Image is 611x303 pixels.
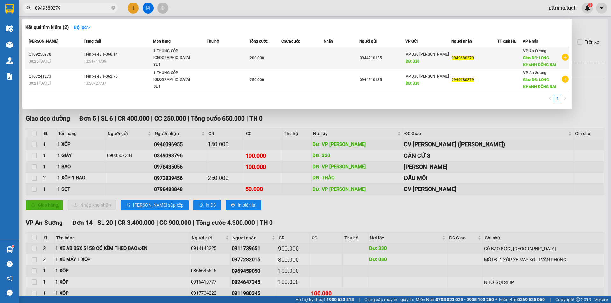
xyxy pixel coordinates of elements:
button: right [561,95,569,102]
img: warehouse-icon [6,25,13,32]
span: Trên xe 43H-060.14 [84,52,118,57]
span: Thu hộ [207,39,219,44]
span: message [7,290,13,296]
span: close-circle [111,6,115,10]
span: left [548,96,552,100]
span: 13:51 - 11/09 [84,59,106,64]
li: Previous Page [546,95,554,102]
span: plus-circle [562,54,569,61]
span: 08:25 [DATE] [29,59,51,64]
span: question-circle [7,261,13,267]
div: QT07241273 [29,73,82,80]
img: warehouse-icon [6,41,13,48]
div: 1 THUNG XÔP [GEOGRAPHIC_DATA] [153,70,201,83]
span: down [87,25,91,30]
sup: 1 [12,245,14,247]
span: DĐ: 330 [406,59,420,64]
span: VP 330 [PERSON_NAME] [406,74,449,79]
span: Trên xe 43H-062.76 [84,74,118,79]
span: 0949680279 [452,78,474,82]
div: 0944210135 [360,55,405,61]
span: Giao DĐ: LONG KHANH ĐÔNG NAI [523,78,556,89]
span: Tổng cước [249,39,268,44]
h3: Kết quả tìm kiếm ( 2 ) [25,24,69,31]
span: Nhãn [324,39,333,44]
span: VP 330 [PERSON_NAME] [406,52,449,57]
div: SL: 1 [153,61,201,68]
div: SL: 1 [153,83,201,90]
span: Món hàng [153,39,171,44]
span: VP Gửi [405,39,418,44]
span: close-circle [111,5,115,11]
strong: Bộ lọc [74,25,91,30]
span: Giao DĐ: LONG KHANH ĐÔNG NAI [523,56,556,67]
span: 0949680279 [452,56,474,60]
span: DĐ: 330 [406,81,420,86]
span: 250.000 [250,78,264,82]
li: Next Page [561,95,569,102]
button: left [546,95,554,102]
div: 0944210135 [360,77,405,83]
span: search [26,6,31,10]
span: 09:21 [DATE] [29,81,51,86]
span: notification [7,275,13,281]
a: 1 [554,95,561,102]
span: VP Nhận [523,39,538,44]
span: plus-circle [562,76,569,83]
span: Người gửi [359,39,377,44]
span: 200.000 [250,56,264,60]
span: VP An Sương [523,49,546,53]
button: Bộ lọcdown [69,22,96,32]
span: Trạng thái [84,39,101,44]
span: Người nhận [451,39,472,44]
span: right [563,96,567,100]
img: warehouse-icon [6,246,13,253]
span: TT xuất HĐ [497,39,517,44]
span: 13:50 - 27/07 [84,81,106,86]
span: Chưa cước [281,39,300,44]
img: logo-vxr [5,4,14,14]
input: Tìm tên, số ĐT hoặc mã đơn [35,4,110,11]
img: solution-icon [6,73,13,80]
div: 1 THUNG XÔP [GEOGRAPHIC_DATA] [153,48,201,61]
img: warehouse-icon [6,57,13,64]
span: [PERSON_NAME] [29,39,58,44]
span: VP An Sương [523,71,546,75]
div: QT09250978 [29,51,82,58]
